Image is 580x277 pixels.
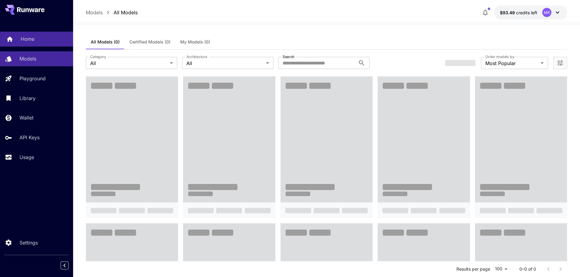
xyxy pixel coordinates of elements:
[114,9,138,16] a: All Models
[500,9,537,16] div: $93.4868
[485,54,514,59] label: Order models by
[283,54,294,59] label: Search
[19,95,36,102] p: Library
[19,75,46,82] p: Playground
[500,10,516,15] span: $93.49
[90,54,106,59] label: Category
[19,55,36,62] p: Models
[129,39,170,45] span: Certified Models (0)
[86,9,103,16] a: Models
[180,39,210,45] span: My Models (0)
[542,8,551,17] div: MK
[19,134,40,141] p: API Keys
[516,10,537,15] span: credits left
[19,239,38,246] p: Settings
[61,261,69,269] button: Collapse sidebar
[493,265,510,273] div: 100
[186,54,207,59] label: Architecture
[86,9,138,16] nav: breadcrumb
[19,154,34,161] p: Usage
[21,35,34,43] p: Home
[557,59,564,67] button: Open more filters
[65,260,73,271] div: Collapse sidebar
[90,60,167,67] span: All
[91,39,120,45] span: All Models (0)
[19,114,33,121] p: Wallet
[494,5,567,19] button: $93.4868MK
[456,266,490,272] p: Results per page
[485,60,538,67] span: Most Popular
[186,60,264,67] span: All
[519,266,536,272] p: 0–0 of 0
